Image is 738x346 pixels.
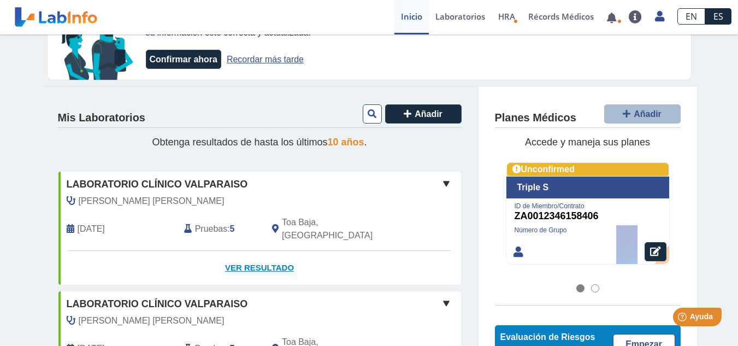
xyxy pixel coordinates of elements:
h4: Mis Laboratorios [58,112,145,125]
a: EN [677,8,705,25]
div: : [176,216,264,242]
span: Calderon Alicea, Elizabeth [79,195,225,208]
b: 5 [230,224,235,233]
span: Laboratorio Clínico Valparaiso [67,177,248,192]
span: Toa Baja, PR [282,216,403,242]
span: 2025-09-03 [78,222,105,236]
span: Añadir [415,109,442,119]
span: Pruebas [195,222,227,236]
a: Ver Resultado [58,251,461,285]
h4: Planes Médicos [495,112,576,125]
a: Recordar más tarde [227,55,304,64]
span: Laboratorio Clínico Valparaiso [67,297,248,312]
span: HRA [498,11,515,22]
button: Añadir [604,104,681,124]
span: Obtenga resultados de hasta los últimos . [152,137,367,148]
a: ES [705,8,731,25]
iframe: Help widget launcher [641,303,726,334]
button: Confirmar ahora [146,50,221,69]
span: Accede y maneja sus planes [525,137,650,148]
span: 10 años [328,137,364,148]
span: Añadir [634,109,662,119]
button: Añadir [385,104,462,124]
span: su información clínica muestra que has estado bajo la cubierta de Triple S y Triple S. Asegura qu... [146,15,524,37]
span: Calderon Alicea, Elizabeth [79,314,225,327]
